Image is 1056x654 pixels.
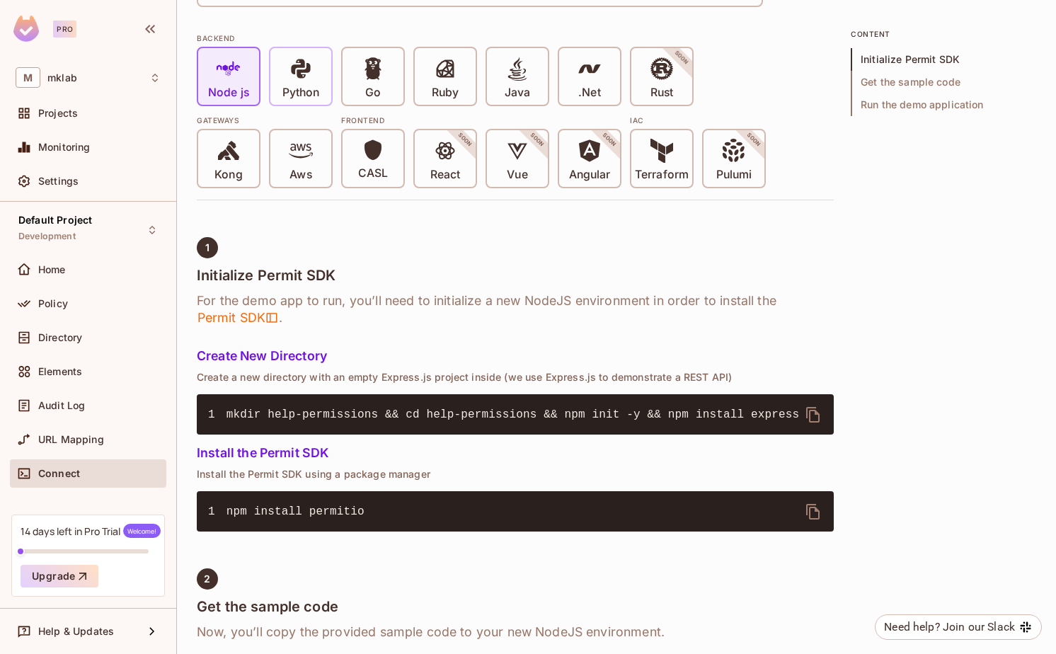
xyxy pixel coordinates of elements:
span: SOON [726,113,781,168]
button: Upgrade [21,565,98,587]
p: Node js [208,86,249,100]
span: 2 [204,573,210,585]
p: .Net [578,86,600,100]
span: Connect [38,468,80,479]
p: Vue [507,168,527,182]
p: Pulumi [716,168,752,182]
span: SOON [654,30,709,86]
p: Angular [569,168,611,182]
div: Frontend [341,115,621,126]
p: Install the Permit SDK using a package manager [197,469,834,480]
span: Development [18,231,76,242]
span: SOON [582,113,637,168]
p: Terraform [635,168,689,182]
p: CASL [358,166,388,180]
span: M [16,67,40,88]
p: content [851,28,1036,40]
span: Initialize Permit SDK [851,48,1036,71]
p: Rust [650,86,673,100]
span: SOON [510,113,565,168]
span: Elements [38,366,82,377]
h5: Create New Directory [197,349,834,363]
h6: For the demo app to run, you’ll need to initialize a new NodeJS environment in order to install t... [197,292,834,326]
div: 14 days left in Pro Trial [21,524,161,538]
span: Run the demo application [851,93,1036,116]
div: Gateways [197,115,333,126]
span: Default Project [18,214,92,226]
span: Audit Log [38,400,85,411]
p: Ruby [432,86,459,100]
h4: Initialize Permit SDK [197,267,834,284]
span: Settings [38,176,79,187]
span: Get the sample code [851,71,1036,93]
p: Python [282,86,319,100]
span: Workspace: mklab [47,72,77,84]
span: 1 [208,406,226,423]
span: npm install permitio [226,505,365,518]
span: Welcome! [123,524,161,538]
div: IAC [630,115,766,126]
p: Go [365,86,381,100]
span: Policy [38,298,68,309]
span: URL Mapping [38,434,104,445]
button: delete [796,495,830,529]
span: mkdir help-permissions && cd help-permissions && npm init -y && npm install express [226,408,799,421]
span: Monitoring [38,142,91,153]
div: Pro [53,21,76,38]
h6: Now, you’ll copy the provided sample code to your new NodeJS environment. [197,624,834,641]
span: Permit SDK [197,309,279,326]
p: React [430,168,460,182]
span: Directory [38,332,82,343]
div: BACKEND [197,33,834,44]
p: Create a new directory with an empty Express.js project inside (we use Express.js to demonstrate ... [197,372,834,383]
p: Aws [289,168,311,182]
span: 1 [208,503,226,520]
h4: Get the sample code [197,598,834,615]
span: Home [38,264,66,275]
p: Java [505,86,530,100]
span: 1 [205,242,210,253]
h5: Install the Permit SDK [197,446,834,460]
div: Need help? Join our Slack [884,619,1015,636]
span: Help & Updates [38,626,114,637]
span: SOON [437,113,493,168]
p: Kong [214,168,242,182]
img: SReyMgAAAABJRU5ErkJggg== [13,16,39,42]
span: Projects [38,108,78,119]
button: delete [796,398,830,432]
